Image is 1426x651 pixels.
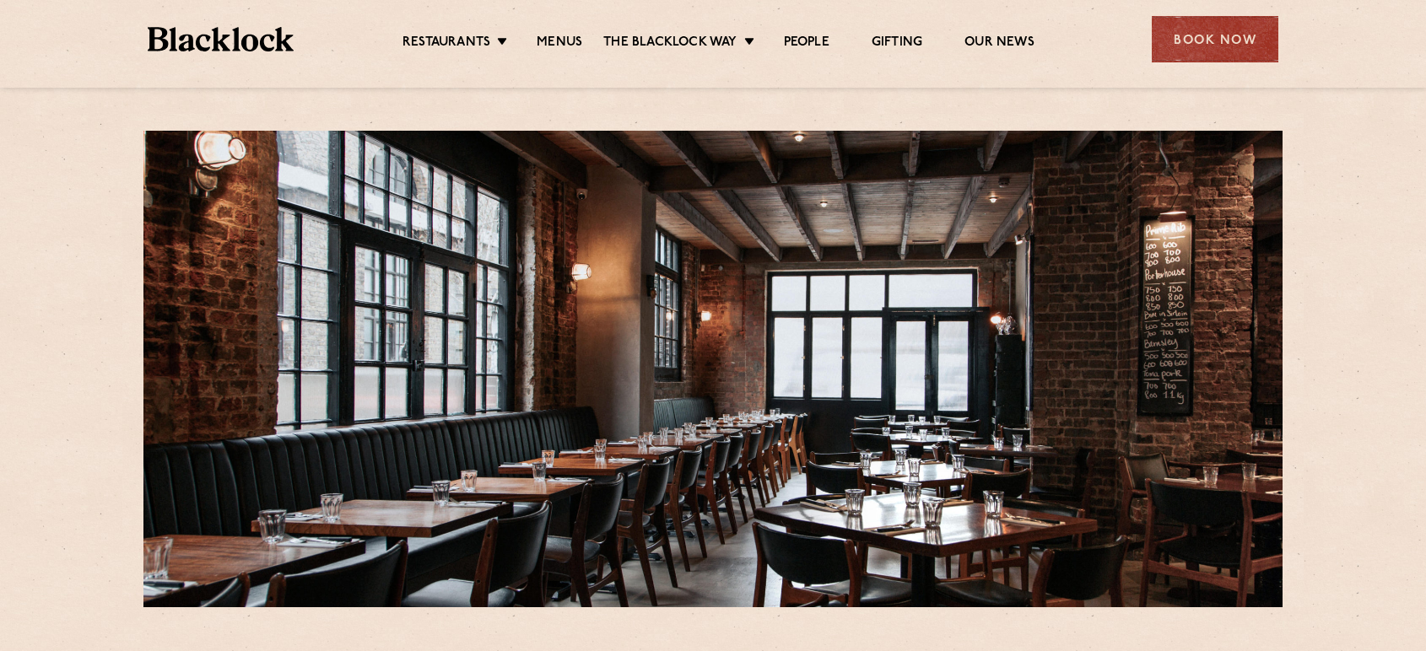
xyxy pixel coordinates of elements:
a: Restaurants [402,35,490,53]
img: BL_Textured_Logo-footer-cropped.svg [148,27,294,51]
div: Book Now [1152,16,1278,62]
a: People [784,35,829,53]
a: Our News [964,35,1034,53]
a: The Blacklock Way [603,35,737,53]
a: Gifting [872,35,922,53]
a: Menus [537,35,582,53]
